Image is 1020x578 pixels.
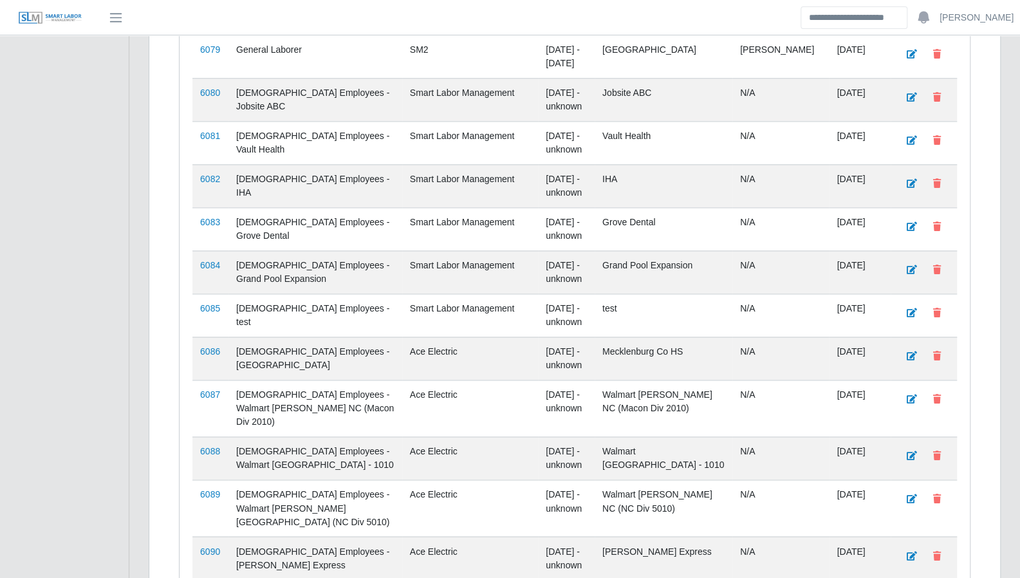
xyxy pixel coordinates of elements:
[538,294,595,337] td: [DATE] - unknown
[732,480,829,536] td: N/A
[200,546,220,556] a: 6090
[595,207,732,250] td: Grove Dental
[595,294,732,337] td: test
[200,217,220,227] a: 6083
[200,131,220,141] a: 6081
[829,337,891,380] td: [DATE]
[829,436,891,480] td: [DATE]
[200,303,220,313] a: 6085
[200,489,220,499] a: 6089
[18,11,82,25] img: SLM Logo
[538,337,595,380] td: [DATE] - unknown
[595,35,732,78] td: [GEOGRAPHIC_DATA]
[595,436,732,480] td: Walmart [GEOGRAPHIC_DATA] - 1010
[228,78,402,121] td: [DEMOGRAPHIC_DATA] Employees - Jobsite ABC
[595,164,732,207] td: IHA
[595,337,732,380] td: Mecklenburg Co HS
[829,121,891,164] td: [DATE]
[228,337,402,380] td: [DEMOGRAPHIC_DATA] Employees - [GEOGRAPHIC_DATA]
[538,164,595,207] td: [DATE] - unknown
[200,346,220,357] a: 6086
[538,380,595,436] td: [DATE] - unknown
[228,294,402,337] td: [DEMOGRAPHIC_DATA] Employees - test
[595,250,732,294] td: Grand Pool Expansion
[228,164,402,207] td: [DEMOGRAPHIC_DATA] Employees - IHA
[402,337,538,380] td: Ace Electric
[228,250,402,294] td: [DEMOGRAPHIC_DATA] Employees - Grand Pool Expansion
[829,35,891,78] td: [DATE]
[732,294,829,337] td: N/A
[200,88,220,98] a: 6080
[595,480,732,536] td: Walmart [PERSON_NAME] NC (NC Div 5010)
[829,250,891,294] td: [DATE]
[732,380,829,436] td: N/A
[402,250,538,294] td: Smart Labor Management
[538,121,595,164] td: [DATE] - unknown
[228,121,402,164] td: [DEMOGRAPHIC_DATA] Employees - Vault Health
[228,436,402,480] td: [DEMOGRAPHIC_DATA] Employees - Walmart [GEOGRAPHIC_DATA] - 1010
[732,436,829,480] td: N/A
[732,78,829,121] td: N/A
[829,480,891,536] td: [DATE]
[200,44,220,55] a: 6079
[228,480,402,536] td: [DEMOGRAPHIC_DATA] Employees - Walmart [PERSON_NAME] [GEOGRAPHIC_DATA] (NC Div 5010)
[402,121,538,164] td: Smart Labor Management
[829,380,891,436] td: [DATE]
[595,121,732,164] td: Vault Health
[402,164,538,207] td: Smart Labor Management
[829,207,891,250] td: [DATE]
[402,480,538,536] td: Ace Electric
[402,436,538,480] td: Ace Electric
[228,35,402,78] td: General Laborer
[402,78,538,121] td: Smart Labor Management
[732,207,829,250] td: N/A
[538,35,595,78] td: [DATE] - [DATE]
[829,294,891,337] td: [DATE]
[402,35,538,78] td: SM2
[200,260,220,270] a: 6084
[402,207,538,250] td: Smart Labor Management
[801,6,907,29] input: Search
[732,35,829,78] td: [PERSON_NAME]
[732,121,829,164] td: N/A
[595,78,732,121] td: Jobsite ABC
[228,207,402,250] td: [DEMOGRAPHIC_DATA] Employees - Grove Dental
[402,380,538,436] td: Ace Electric
[829,164,891,207] td: [DATE]
[829,78,891,121] td: [DATE]
[732,164,829,207] td: N/A
[538,207,595,250] td: [DATE] - unknown
[538,480,595,536] td: [DATE] - unknown
[402,294,538,337] td: Smart Labor Management
[228,380,402,436] td: [DEMOGRAPHIC_DATA] Employees - Walmart [PERSON_NAME] NC (Macon Div 2010)
[732,250,829,294] td: N/A
[940,11,1014,24] a: [PERSON_NAME]
[538,78,595,121] td: [DATE] - unknown
[595,380,732,436] td: Walmart [PERSON_NAME] NC (Macon Div 2010)
[538,436,595,480] td: [DATE] - unknown
[200,174,220,184] a: 6082
[200,446,220,456] a: 6088
[200,389,220,400] a: 6087
[732,337,829,380] td: N/A
[538,250,595,294] td: [DATE] - unknown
